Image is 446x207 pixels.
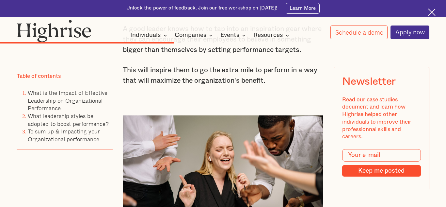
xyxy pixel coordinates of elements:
[390,26,429,39] a: Apply now
[123,65,323,86] p: This will inspire them to go the extra mile to perform in a way that will maximize the organizati...
[342,149,421,162] input: Your e-mail
[342,76,396,88] div: Newsletter
[28,88,107,112] a: What is the Impact of Effective Leadership on Organizational Performance
[330,26,388,39] a: Schedule a demo
[220,31,248,39] div: Events
[130,31,169,39] div: Individuals
[342,149,421,177] form: Modal Form
[175,31,215,39] div: Companies
[428,9,436,16] img: Cross icon
[130,31,161,39] div: Individuals
[17,73,61,80] div: Table of contents
[253,31,291,39] div: Resources
[342,165,421,177] input: Keep me posted
[17,20,91,42] img: Highrise logo
[175,31,206,39] div: Companies
[342,96,421,141] div: Read our case studies document and learn how Highrise helped other individuals to improve their p...
[286,3,320,14] a: Learn More
[126,5,277,11] div: Unlock the power of feedback. Join our free workshop on [DATE]!
[220,31,239,39] div: Events
[28,112,109,129] a: What leadership styles be adopted to boost performance?
[253,31,283,39] div: Resources
[28,127,100,144] a: To sum up & Impacting your Organizational performance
